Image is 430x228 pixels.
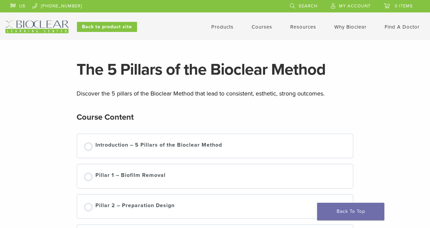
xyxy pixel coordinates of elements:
a: Back To Top [317,203,384,220]
a: Why Bioclear [334,24,367,30]
span: Search [299,3,317,9]
img: Bioclear [5,21,69,33]
div: Introduction – 5 Pillars of the Bioclear Method [95,141,222,151]
a: Resources [290,24,316,30]
p: Discover the 5 pillars of the Bioclear Method that lead to consistent, esthetic, strong outcomes. [77,88,353,99]
span: 0 items [395,3,413,9]
a: Introduction – 5 Pillars of the Bioclear Method [84,141,346,151]
span: My Account [339,3,371,9]
h2: Course Content [77,109,134,125]
div: Pillar 2 – Preparation Design [95,201,175,212]
a: Courses [252,24,272,30]
a: Pillar 1 – Biofilm Removal [84,171,346,181]
a: Find A Doctor [385,24,420,30]
a: Pillar 2 – Preparation Design [84,201,346,212]
a: Back to product site [77,22,137,32]
h1: The 5 Pillars of the Bioclear Method [77,62,353,78]
div: Pillar 1 – Biofilm Removal [95,171,166,181]
a: Products [211,24,233,30]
